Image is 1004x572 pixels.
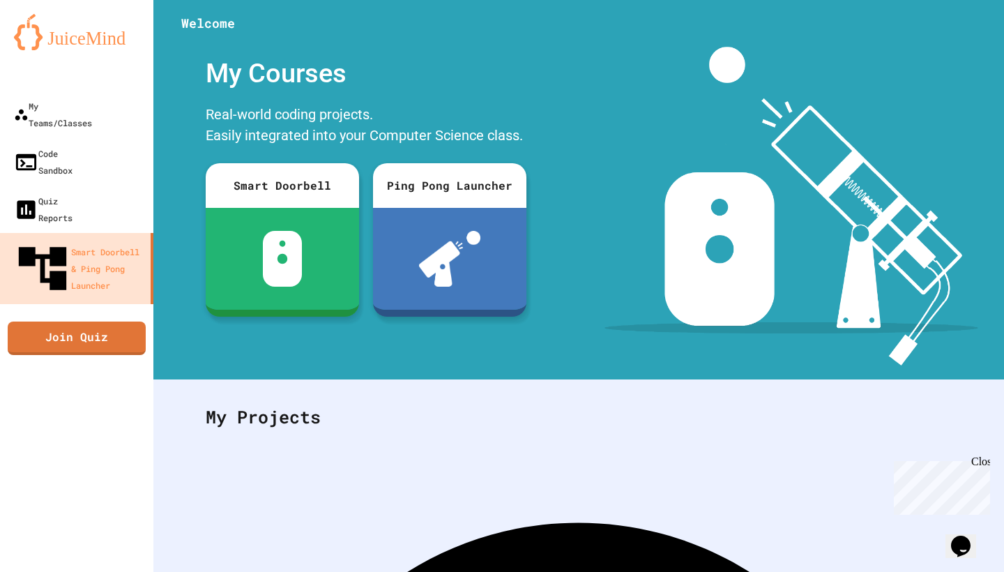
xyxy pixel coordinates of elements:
[206,163,359,208] div: Smart Doorbell
[945,516,990,558] iframe: chat widget
[888,456,990,515] iframe: chat widget
[604,47,978,366] img: banner-image-my-projects.png
[14,98,92,131] div: My Teams/Classes
[419,231,481,287] img: ppl-with-ball.png
[373,163,526,208] div: Ping Pong Launcher
[14,193,73,226] div: Quiz Reports
[199,100,533,153] div: Real-world coding projects. Easily integrated into your Computer Science class.
[14,14,139,50] img: logo-orange.svg
[263,231,303,287] img: sdb-white.svg
[8,322,146,355] a: Join Quiz
[192,390,966,444] div: My Projects
[6,6,96,89] div: Chat with us now!Close
[14,240,145,297] div: Smart Doorbell & Ping Pong Launcher
[14,145,73,179] div: Code Sandbox
[199,47,533,100] div: My Courses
